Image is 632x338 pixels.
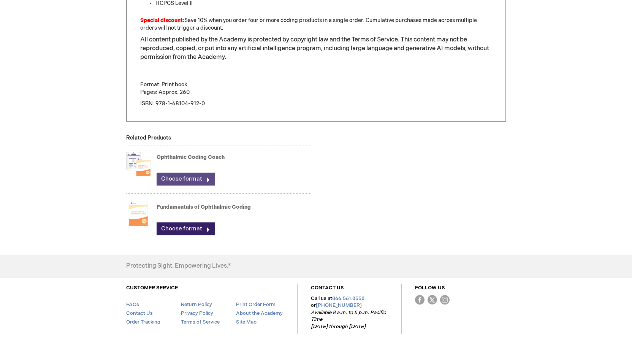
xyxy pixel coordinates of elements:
[181,310,213,316] a: Privacy Policy
[157,173,215,186] a: Choose format
[157,204,251,210] a: Fundamentals of Ophthalmic Coding
[126,135,171,141] strong: Related Products
[311,295,388,330] p: Call us at or
[157,154,225,160] a: Ophthalmic Coding Coach
[140,17,184,24] strong: Special discount:
[415,295,425,305] img: Facebook
[311,309,386,330] em: Available 8 a.m. to 5 p.m. Pacific Time [DATE] through [DATE]
[181,319,220,325] a: Terms of Service
[126,310,153,316] a: Contact Us
[181,302,212,308] a: Return Policy
[140,89,492,96] p: Pages: Approx. 260
[428,295,437,305] img: Twitter
[140,17,492,32] p: Save 10% when you order four or more coding products in a single order. Cumulative purchases made...
[415,285,445,291] a: FOLLOW US
[311,285,344,291] a: CONTACT US
[236,302,276,308] a: Print Order Form
[126,198,150,229] img: Fundamentals of Ophthalmic Coding
[440,295,450,305] img: instagram
[316,302,362,308] a: [PHONE_NUMBER]
[126,302,139,308] a: FAQs
[126,263,231,270] h4: Protecting Sight. Empowering Lives.®
[126,285,178,291] a: CUSTOMER SERVICE
[140,100,492,108] p: ISBN: 978-1-68104-912-0
[236,310,283,316] a: About the Academy
[126,319,160,325] a: Order Tracking
[126,149,150,179] img: Ophthalmic Coding Coach
[140,36,489,61] font: All content published by the Academy is protected by copyright law and the Terms of Service. This...
[332,295,364,302] a: 866.561.8558
[236,319,257,325] a: Site Map
[157,222,215,235] a: Choose format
